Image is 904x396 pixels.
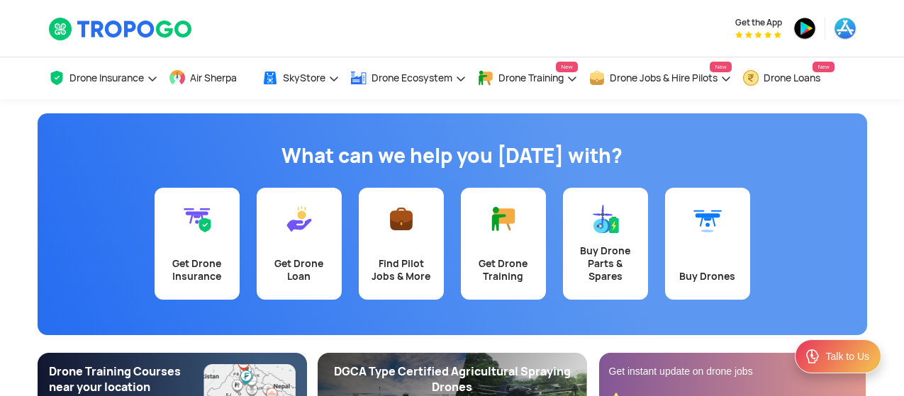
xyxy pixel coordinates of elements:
a: Buy Drones [665,188,750,300]
img: Get Drone Insurance [183,205,211,233]
a: Get Drone Insurance [155,188,240,300]
div: Get Drone Training [469,257,537,283]
div: Get instant update on drone jobs [609,364,856,378]
div: Buy Drones [674,270,742,283]
img: Buy Drone Parts & Spares [591,205,620,233]
a: Drone LoansNew [742,57,835,99]
a: Drone Jobs & Hire PilotsNew [588,57,732,99]
div: Find Pilot Jobs & More [367,257,435,283]
div: DGCA Type Certified Agricultural Spraying Drones [329,364,576,395]
img: App Raking [735,31,781,38]
a: Get Drone Loan [257,188,342,300]
img: TropoGo Logo [48,17,194,41]
div: Talk to Us [826,349,869,363]
a: Air Sherpa [169,57,251,99]
span: Drone Training [498,72,564,84]
img: Get Drone Loan [285,205,313,233]
div: Get Drone Insurance [163,257,231,283]
span: SkyStore [283,72,325,84]
a: Drone Ecosystem [350,57,467,99]
img: Buy Drones [693,205,722,233]
img: ic_Support.svg [804,348,821,365]
a: Get Drone Training [461,188,546,300]
a: Drone TrainingNew [477,57,578,99]
a: SkyStore [262,57,340,99]
span: Air Sherpa [190,72,237,84]
img: appstore [834,17,856,40]
span: Drone Ecosystem [372,72,452,84]
img: Get Drone Training [489,205,518,233]
h1: What can we help you [DATE] with? [48,142,856,170]
span: Drone Loans [764,72,820,84]
img: playstore [793,17,816,40]
a: Buy Drone Parts & Spares [563,188,648,300]
span: New [813,62,834,72]
span: New [710,62,731,72]
img: Find Pilot Jobs & More [387,205,415,233]
div: Get Drone Loan [265,257,333,283]
a: Find Pilot Jobs & More [359,188,444,300]
div: Buy Drone Parts & Spares [571,244,640,283]
div: Drone Training Courses near your location [49,364,204,395]
a: Drone Insurance [48,57,158,99]
span: Drone Jobs & Hire Pilots [610,72,718,84]
span: Drone Insurance [69,72,144,84]
span: New [556,62,577,72]
span: Get the App [735,17,782,28]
